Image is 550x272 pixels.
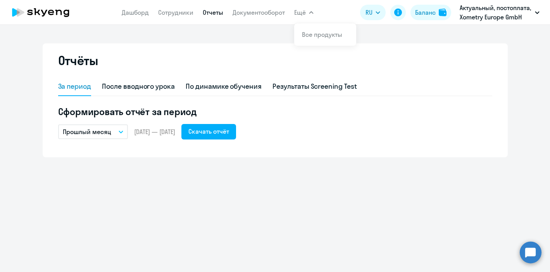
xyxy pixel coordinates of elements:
[63,127,111,136] p: Прошлый месяц
[439,9,447,16] img: balance
[272,81,357,91] div: Результаты Screening Test
[58,81,91,91] div: За период
[456,3,543,22] button: Актуальный, постоплата, Xometry Europe GmbH
[188,127,229,136] div: Скачать отчёт
[181,124,236,139] button: Скачать отчёт
[460,3,532,22] p: Актуальный, постоплата, Xometry Europe GmbH
[134,127,175,136] span: [DATE] — [DATE]
[366,8,372,17] span: RU
[203,9,223,16] a: Отчеты
[294,8,306,17] span: Ещё
[186,81,262,91] div: По динамике обучения
[122,9,149,16] a: Дашборд
[294,5,314,20] button: Ещё
[302,31,342,38] a: Все продукты
[158,9,193,16] a: Сотрудники
[58,105,492,118] h5: Сформировать отчёт за период
[102,81,175,91] div: После вводного урока
[415,8,436,17] div: Баланс
[410,5,451,20] button: Балансbalance
[360,5,386,20] button: RU
[233,9,285,16] a: Документооборот
[58,124,128,139] button: Прошлый месяц
[58,53,98,68] h2: Отчёты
